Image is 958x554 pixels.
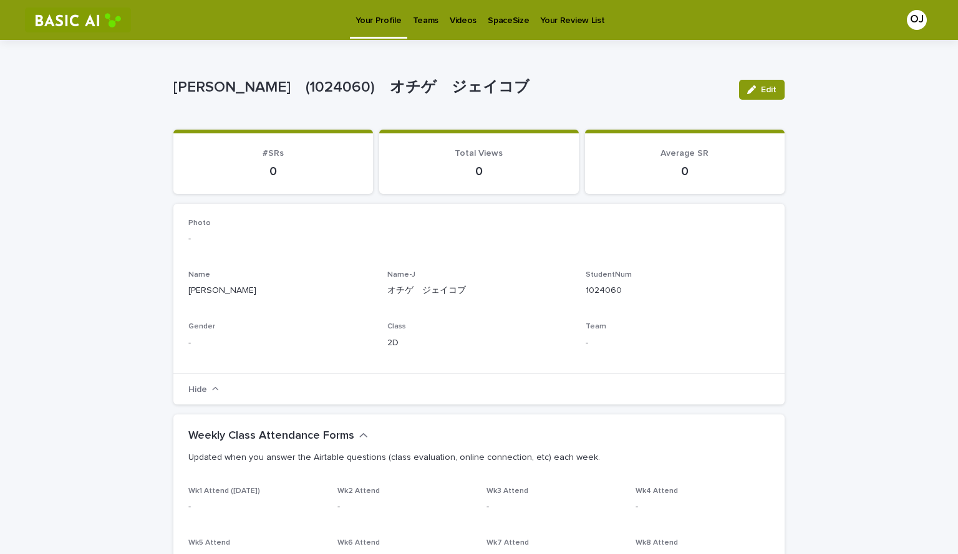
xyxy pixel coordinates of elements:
span: Wk3 Attend [486,487,528,495]
p: 0 [188,164,358,179]
img: RtIB8pj2QQiOZo6waziI [25,7,131,32]
span: Wk7 Attend [486,539,529,547]
span: Name-J [387,271,415,279]
span: Gender [188,323,215,330]
p: [PERSON_NAME] (1024060) オチゲ ジェイコブ [173,79,729,97]
p: - [586,337,770,350]
span: Team [586,323,606,330]
span: Total Views [455,149,503,158]
p: - [188,232,770,246]
span: Wk6 Attend [337,539,380,547]
p: - [636,500,770,513]
p: 2D [387,337,571,350]
span: Class [387,323,406,330]
span: Wk4 Attend [636,487,678,495]
span: Wk8 Attend [636,539,678,547]
button: Hide [188,384,219,394]
p: 0 [600,164,770,179]
p: - [188,337,372,350]
span: Name [188,271,210,279]
div: OJ [907,10,927,30]
p: - [337,500,472,513]
p: 0 [394,164,564,179]
h2: Weekly Class Attendance Forms [188,429,354,443]
span: StudentNum [586,271,632,279]
p: - [188,500,322,513]
span: #SRs [263,149,284,158]
span: Wk1 Attend ([DATE]) [188,487,260,495]
p: [PERSON_NAME] [188,284,372,297]
p: - [486,500,621,513]
button: Weekly Class Attendance Forms [188,429,368,443]
span: Photo [188,219,211,227]
p: Updated when you answer the Airtable questions (class evaluation, online connection, etc) each week. [188,452,765,463]
p: 1024060 [586,284,770,297]
span: Edit [761,85,777,94]
p: オチゲ ジェイコブ [387,284,571,297]
button: Edit [739,80,785,100]
span: Average SR [660,149,709,158]
span: Wk2 Attend [337,487,380,495]
span: Wk5 Attend [188,539,230,547]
